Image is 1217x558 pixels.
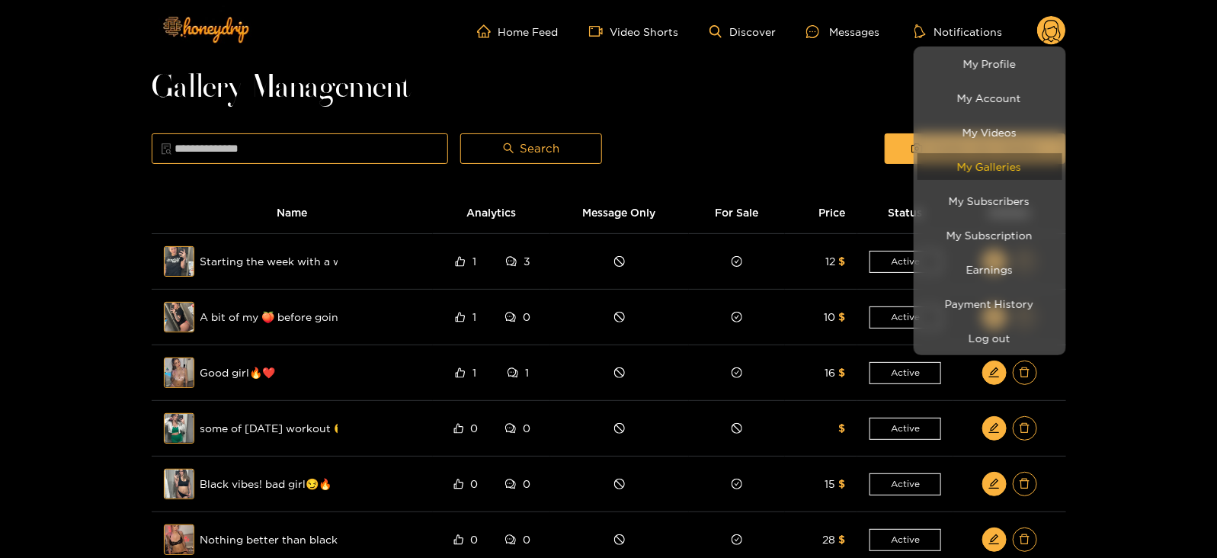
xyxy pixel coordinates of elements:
[918,85,1062,111] a: My Account
[918,153,1062,180] a: My Galleries
[918,50,1062,77] a: My Profile
[918,222,1062,249] a: My Subscription
[918,188,1062,214] a: My Subscribers
[918,290,1062,317] a: Payment History
[918,119,1062,146] a: My Videos
[918,325,1062,351] button: Log out
[918,256,1062,283] a: Earnings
